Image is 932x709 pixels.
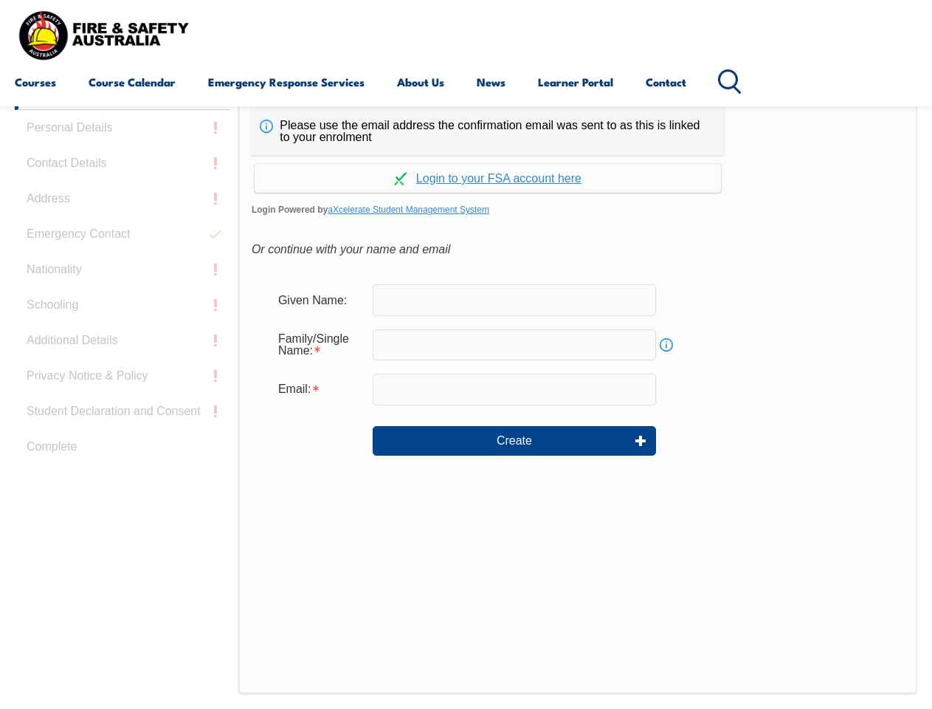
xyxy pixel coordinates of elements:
div: Or continue with your name and email [252,239,904,261]
div: Given Name: [266,286,373,314]
a: Emergency Response Services [208,64,365,100]
a: News [477,64,505,100]
a: About Us [397,64,444,100]
a: Info [656,335,677,355]
a: Learner Portal [538,64,613,100]
img: Log in withaxcelerate [394,172,407,185]
div: Family/Single Name is required. [266,325,373,365]
div: Please use the email address the confirmation email was sent to as this is linked to your enrolment [252,108,724,155]
a: Course Calendar [89,64,176,100]
a: aXcelerate Student Management System [328,205,489,215]
a: Contact [646,64,686,100]
a: Courses [15,64,56,100]
div: Email is required. [266,375,373,403]
button: Create [373,426,656,456]
span: Login Powered by [252,199,904,221]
